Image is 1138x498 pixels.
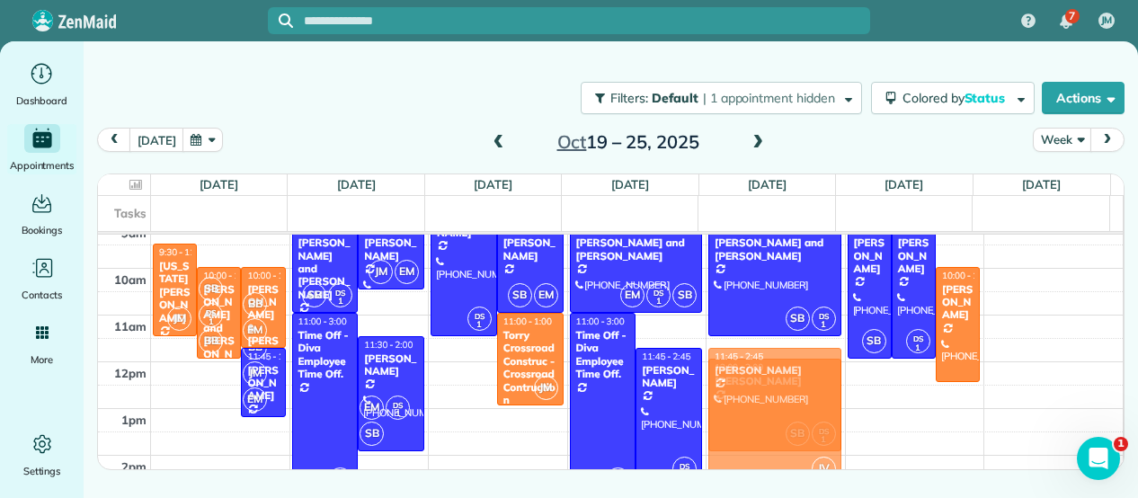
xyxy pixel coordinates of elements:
div: [PERSON_NAME] [853,236,886,275]
button: Filters: Default | 1 appointment hidden [581,82,861,114]
a: Dashboard [7,59,76,110]
button: [DATE] [129,128,183,152]
a: [DATE] [337,177,376,191]
span: JM [167,307,191,331]
a: [DATE] [611,177,650,191]
div: 7 unread notifications [1047,2,1085,41]
div: Torry Crossroad Construc - Crossroad Contruction [502,329,558,406]
a: [DATE] [748,177,787,191]
span: BB [199,329,223,353]
button: Focus search [268,13,293,28]
small: 1 [813,316,835,333]
span: 11:30 - 2:00 [364,339,413,351]
span: Bookings [22,221,63,239]
span: 10am [114,272,147,287]
div: [PERSON_NAME] [941,283,974,322]
span: | 1 appointment hidden [703,90,835,106]
small: 1 [673,467,696,484]
span: Colored by [902,90,1011,106]
span: DS [913,333,923,343]
span: EM [243,318,267,342]
small: 1 [329,293,351,310]
a: [DATE] [885,177,923,191]
span: EM [620,283,645,307]
span: 10:00 - 11:45 [247,270,301,281]
span: Tasks [114,206,147,220]
span: DS [475,311,485,321]
button: Actions [1042,82,1125,114]
a: Settings [7,430,76,480]
span: Status [965,90,1009,106]
button: Colored byStatus [871,82,1035,114]
span: SB [360,422,384,446]
div: [PERSON_NAME] [714,364,836,377]
div: [PERSON_NAME] [641,364,697,390]
h2: 19 – 25, 2025 [516,132,741,152]
span: EM [360,396,384,420]
span: Filters: [610,90,648,106]
small: 1 [387,405,409,422]
span: 2pm [121,459,147,474]
div: [PERSON_NAME] [502,236,558,262]
span: JM [1101,13,1113,28]
svg: Focus search [279,13,293,28]
span: JM [369,260,393,284]
span: 7 [1069,9,1075,23]
span: 11:00 - 1:00 [503,316,552,327]
span: DS [680,461,689,471]
span: Contacts [22,286,62,304]
a: Appointments [7,124,76,174]
a: [DATE] [1022,177,1061,191]
a: [DATE] [200,177,238,191]
div: Time Off - Diva Employee Time Off. [575,329,631,381]
span: SB [862,329,886,353]
a: [DATE] [474,177,512,191]
span: 9am [121,226,147,240]
span: 11:00 - 3:00 [576,316,625,327]
span: EM [395,260,419,284]
a: Contacts [7,253,76,304]
div: [PERSON_NAME] & [PERSON_NAME] [246,283,280,374]
span: SB [786,307,810,331]
span: JM [243,361,267,386]
span: 10:00 - 12:30 [942,270,996,281]
small: 1 [647,293,670,310]
span: 9:30 - 11:30 [159,246,208,258]
a: Filters: Default | 1 appointment hidden [572,82,861,114]
span: Default [652,90,699,106]
small: 1 [907,340,929,357]
a: Bookings [7,189,76,239]
span: JV [812,457,836,481]
span: 11:00 - 3:00 [298,316,347,327]
div: Time Off - Diva Employee Time Off. [298,329,353,381]
span: EM [243,387,267,412]
span: More [31,351,53,369]
small: 1 [468,316,491,333]
span: JM [534,376,558,400]
small: 1 [200,314,222,331]
span: BB [606,467,630,492]
button: Week [1033,128,1091,152]
span: SB [199,277,223,301]
span: BB [328,467,352,492]
span: 1 [1114,437,1128,451]
span: DS [206,307,216,317]
div: [PERSON_NAME] and [PERSON_NAME] [298,236,353,301]
div: [PERSON_NAME] [363,236,419,262]
iframe: Intercom live chat [1077,437,1120,480]
span: DS [393,400,403,410]
span: 12pm [114,366,147,380]
div: [PERSON_NAME] [363,352,419,378]
span: 11am [114,319,147,333]
span: EM [534,283,558,307]
span: 11:45 - 2:45 [642,351,690,362]
div: [US_STATE][PERSON_NAME] [158,260,191,325]
span: DS [653,288,663,298]
div: [PERSON_NAME] and [PERSON_NAME] [714,236,836,262]
div: [PERSON_NAME] [897,236,930,275]
span: Dashboard [16,92,67,110]
span: SB [672,283,697,307]
span: BB [243,292,267,316]
span: DS [819,311,829,321]
span: Oct [557,130,587,153]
